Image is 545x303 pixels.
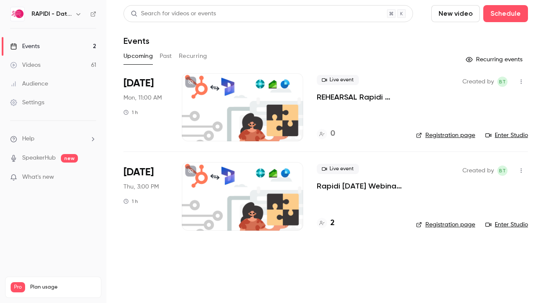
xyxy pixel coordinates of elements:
[11,282,25,292] span: Pro
[497,166,508,176] span: Beate Thomsen
[317,181,402,191] a: Rapidi [DATE] Webinar: HubSpot to MS Dynamics 365 ERP BC Integration
[123,109,138,116] div: 1 h
[483,5,528,22] button: Schedule
[317,92,402,102] a: REHEARSAL Rapidi [DATE] Webinar: HubSpot to MS Dynamics 365 ERP BC Integration
[10,80,48,88] div: Audience
[123,198,138,205] div: 1 h
[11,7,24,21] img: RAPIDI - Data Integration Solutions
[32,10,72,18] h6: RAPIDI - Data Integration Solutions
[123,162,168,230] div: Sep 18 Thu, 4:00 PM (Europe/Berlin)
[123,73,168,141] div: Sep 15 Mon, 12:00 PM (Europe/Berlin)
[462,77,494,87] span: Created by
[499,166,506,176] span: BT
[10,42,40,51] div: Events
[317,75,359,85] span: Live event
[123,77,154,90] span: [DATE]
[22,134,34,143] span: Help
[431,5,480,22] button: New video
[416,220,475,229] a: Registration page
[131,9,216,18] div: Search for videos or events
[123,49,153,63] button: Upcoming
[330,128,335,140] h4: 0
[330,217,335,229] h4: 2
[317,164,359,174] span: Live event
[179,49,207,63] button: Recurring
[317,217,335,229] a: 2
[123,183,159,191] span: Thu, 3:00 PM
[160,49,172,63] button: Past
[22,154,56,163] a: SpeakerHub
[10,61,40,69] div: Videos
[485,131,528,140] a: Enter Studio
[123,166,154,179] span: [DATE]
[123,36,149,46] h1: Events
[86,174,96,181] iframe: Noticeable Trigger
[499,77,506,87] span: BT
[22,173,54,182] span: What's new
[416,131,475,140] a: Registration page
[10,98,44,107] div: Settings
[462,53,528,66] button: Recurring events
[61,154,78,163] span: new
[30,284,96,291] span: Plan usage
[485,220,528,229] a: Enter Studio
[123,94,162,102] span: Mon, 11:00 AM
[317,128,335,140] a: 0
[497,77,508,87] span: Beate Thomsen
[10,134,96,143] li: help-dropdown-opener
[462,166,494,176] span: Created by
